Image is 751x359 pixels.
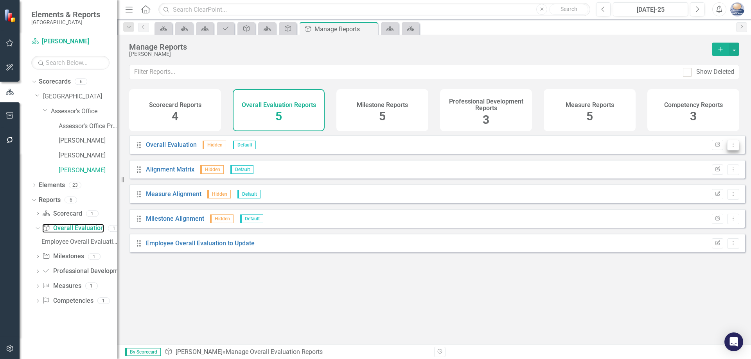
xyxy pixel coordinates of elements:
a: Overall Evaluation [42,224,104,233]
span: By Scorecard [125,348,161,356]
span: Hidden [200,165,224,174]
h4: Measure Reports [566,102,614,109]
a: Assessor's Office [51,107,117,116]
div: Open Intercom Messenger [724,332,743,351]
input: Search Below... [31,56,110,70]
div: » Manage Overall Evaluation Reports [165,348,428,357]
a: Employee Overall Evaluation to Update [40,236,117,248]
div: [PERSON_NAME] [129,51,704,57]
a: Assessor's Office Program [59,122,117,131]
a: [PERSON_NAME] [59,151,117,160]
span: Search [561,6,577,12]
small: [GEOGRAPHIC_DATA] [31,19,100,25]
div: 6 [65,196,77,203]
a: [PERSON_NAME] [59,136,117,145]
div: 1 [108,225,120,232]
div: 1 [88,253,101,260]
a: [GEOGRAPHIC_DATA] [43,92,117,101]
button: [DATE]-25 [613,2,688,16]
h4: Overall Evaluation Reports [242,102,316,109]
a: Milestones [42,252,84,261]
a: Elements [39,181,65,190]
span: 3 [690,109,697,123]
div: [DATE]-25 [616,5,685,14]
h4: Professional Development Reports [445,98,527,112]
a: Reports [39,196,61,205]
span: Default [237,190,261,198]
a: Employee Overall Evaluation to Update [146,239,255,247]
a: Scorecard [42,209,82,218]
h4: Scorecard Reports [149,102,201,109]
a: [PERSON_NAME] [176,348,223,355]
span: Hidden [203,141,226,149]
span: Hidden [210,214,234,223]
div: 1 [85,283,98,289]
span: 4 [172,109,178,123]
span: Elements & Reports [31,10,100,19]
a: [PERSON_NAME] [31,37,110,46]
div: Employee Overall Evaluation to Update [41,238,117,245]
a: Alignment Matrix [146,166,194,173]
span: Default [233,141,256,149]
a: Overall Evaluation [146,141,197,148]
a: Milestone Alignment [146,215,204,222]
h4: Milestone Reports [357,102,408,109]
h4: Competency Reports [664,102,723,109]
span: 3 [483,113,489,127]
input: Search ClearPoint... [158,3,590,16]
a: Measures [42,282,81,291]
div: Manage Reports [129,43,704,51]
div: 1 [86,210,99,217]
img: ClearPoint Strategy [4,9,18,23]
a: Measure Alignment [146,190,201,198]
input: Filter Reports... [129,65,678,79]
span: Default [240,214,263,223]
span: 5 [275,109,282,123]
span: Default [230,165,253,174]
span: 5 [586,109,593,123]
span: 5 [379,109,386,123]
div: 6 [75,79,87,85]
div: 23 [69,182,81,189]
div: Show Deleted [696,68,734,77]
a: Scorecards [39,77,71,86]
a: [PERSON_NAME] [59,166,117,175]
button: Search [549,4,588,15]
img: Alexandra Cohen [730,2,744,16]
div: Manage Reports [314,24,376,34]
a: Professional Development [42,267,127,276]
a: Competencies [42,296,93,305]
div: 1 [97,298,110,304]
span: Hidden [207,190,231,198]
